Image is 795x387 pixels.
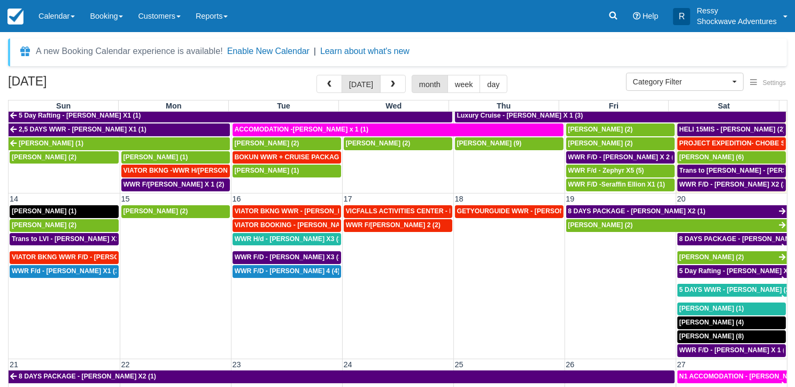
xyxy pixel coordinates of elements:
[566,219,788,232] a: [PERSON_NAME] (2)
[676,360,687,369] span: 27
[19,373,156,380] span: 8 DAYS PACKAGE - [PERSON_NAME] X2 (1)
[235,207,375,215] span: VIATOR BKNG WWR - [PERSON_NAME] 2 (2)
[235,126,369,133] span: ACCOMODATION -[PERSON_NAME] x 1 (1)
[10,151,119,164] a: [PERSON_NAME] (2)
[277,102,290,110] span: Tue
[633,12,640,20] i: Help
[235,253,344,261] span: WWR F/D - [PERSON_NAME] X3 (3)
[566,151,675,164] a: WWR F/D - [PERSON_NAME] X 2 (2)
[568,167,644,174] span: WWR F/d - Zephyr X5 (5)
[677,233,788,246] a: 8 DAYS PACKAGE - [PERSON_NAME] X 2 (2)
[455,205,564,218] a: GETYOURGUIDE WWR - [PERSON_NAME] X 9 (9)
[677,316,786,329] a: [PERSON_NAME] (4)
[56,102,71,110] span: Sun
[235,153,446,161] span: BOKUN WWR + CRUISE PACKAGE - [PERSON_NAME] South X 2 (2)
[124,167,274,174] span: VIATOR BKNG -WWR H/[PERSON_NAME] X 2 (2)
[677,165,786,177] a: Trans to [PERSON_NAME] - [PERSON_NAME] X 1 (2)
[412,75,448,93] button: month
[566,205,788,218] a: 8 DAYS PACKAGE - [PERSON_NAME] X2 (1)
[320,47,410,56] a: Learn about what's new
[677,344,786,357] a: WWR F/D - [PERSON_NAME] X 1 (1)
[677,370,788,383] a: N1 ACCOMODATION - [PERSON_NAME] X 2 (2)
[9,110,452,122] a: 5 Day Rafting - [PERSON_NAME] X1 (1)
[643,12,659,20] span: Help
[447,75,481,93] button: week
[8,75,143,95] h2: [DATE]
[680,286,792,293] span: 5 DAYS WWR - [PERSON_NAME] (2)
[680,181,789,188] span: WWR F/D - [PERSON_NAME] X2 (2)
[697,16,777,27] p: Shockwave Adventures
[763,79,786,87] span: Settings
[680,346,791,354] span: WWR F/D - [PERSON_NAME] X 1 (1)
[677,303,786,315] a: [PERSON_NAME] (1)
[343,195,353,203] span: 17
[120,360,131,369] span: 22
[9,370,675,383] a: 8 DAYS PACKAGE - [PERSON_NAME] X2 (1)
[342,75,381,93] button: [DATE]
[457,140,522,147] span: [PERSON_NAME] (9)
[121,165,230,177] a: VIATOR BKNG -WWR H/[PERSON_NAME] X 2 (2)
[457,207,611,215] span: GETYOURGUIDE WWR - [PERSON_NAME] X 9 (9)
[235,167,299,174] span: [PERSON_NAME] (1)
[314,47,316,56] span: |
[568,207,706,215] span: 8 DAYS PACKAGE - [PERSON_NAME] X2 (1)
[124,207,188,215] span: [PERSON_NAME] (2)
[744,75,792,91] button: Settings
[454,360,465,369] span: 25
[568,126,633,133] span: [PERSON_NAME] (2)
[457,112,583,119] span: Luxury Cruise - [PERSON_NAME] X 1 (3)
[19,126,146,133] span: 2,5 DAYS WWR - [PERSON_NAME] X1 (1)
[231,195,242,203] span: 16
[680,253,744,261] span: [PERSON_NAME] (2)
[9,137,230,150] a: [PERSON_NAME] (1)
[121,151,230,164] a: [PERSON_NAME] (1)
[233,151,341,164] a: BOKUN WWR + CRUISE PACKAGE - [PERSON_NAME] South X 2 (2)
[166,102,182,110] span: Mon
[12,221,76,229] span: [PERSON_NAME] (2)
[565,360,576,369] span: 26
[677,284,788,297] a: 5 DAYS WWR - [PERSON_NAME] (2)
[233,165,341,177] a: [PERSON_NAME] (1)
[231,360,242,369] span: 23
[12,253,171,261] span: VIATOR BKNG WWR F/D - [PERSON_NAME] X 1 (1)
[680,126,786,133] span: HELI 15MIS - [PERSON_NAME] (2)
[121,179,230,191] a: WWR F/[PERSON_NAME] X 1 (2)
[497,102,511,110] span: Thu
[346,140,411,147] span: [PERSON_NAME] (2)
[12,207,76,215] span: [PERSON_NAME] (1)
[12,235,129,243] span: Trans to LVI - [PERSON_NAME] X1 (1)
[233,251,341,264] a: WWR F/D - [PERSON_NAME] X3 (3)
[680,305,744,312] span: [PERSON_NAME] (1)
[12,267,121,275] span: WWR F/d - [PERSON_NAME] X1 (1)
[697,5,777,16] p: Ressy
[566,165,675,177] a: WWR F/d - Zephyr X5 (5)
[10,233,119,246] a: Trans to LVI - [PERSON_NAME] X1 (1)
[480,75,507,93] button: day
[19,112,141,119] span: 5 Day Rafting - [PERSON_NAME] X1 (1)
[10,219,119,232] a: [PERSON_NAME] (2)
[235,221,374,229] span: VIATOR BOOKING - [PERSON_NAME] X 4 (4)
[718,102,730,110] span: Sat
[677,137,786,150] a: PROJECT EXPEDITION- CHOBE SAFARI - [GEOGRAPHIC_DATA][PERSON_NAME] 2 (2)
[9,123,230,136] a: 2,5 DAYS WWR - [PERSON_NAME] X1 (1)
[566,137,675,150] a: [PERSON_NAME] (2)
[680,332,744,340] span: [PERSON_NAME] (8)
[568,140,633,147] span: [PERSON_NAME] (2)
[124,181,225,188] span: WWR F/[PERSON_NAME] X 1 (2)
[10,265,119,278] a: WWR F/d - [PERSON_NAME] X1 (1)
[235,267,340,275] span: WWR F/D - [PERSON_NAME] 4 (4)
[633,76,730,87] span: Category Filter
[344,205,452,218] a: VICFALLS ACTIVITIES CENTER - HELICOPTER -[PERSON_NAME] X 4 (4)
[233,233,341,246] a: WWR H/d - [PERSON_NAME] X3 (3)
[626,73,744,91] button: Category Filter
[120,195,131,203] span: 15
[12,153,76,161] span: [PERSON_NAME] (2)
[677,330,786,343] a: [PERSON_NAME] (8)
[566,123,675,136] a: [PERSON_NAME] (2)
[677,123,786,136] a: HELI 15MIS - [PERSON_NAME] (2)
[346,221,441,229] span: WWR F/[PERSON_NAME] 2 (2)
[568,221,633,229] span: [PERSON_NAME] (2)
[609,102,619,110] span: Fri
[233,123,564,136] a: ACCOMODATION -[PERSON_NAME] x 1 (1)
[677,151,786,164] a: [PERSON_NAME] (6)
